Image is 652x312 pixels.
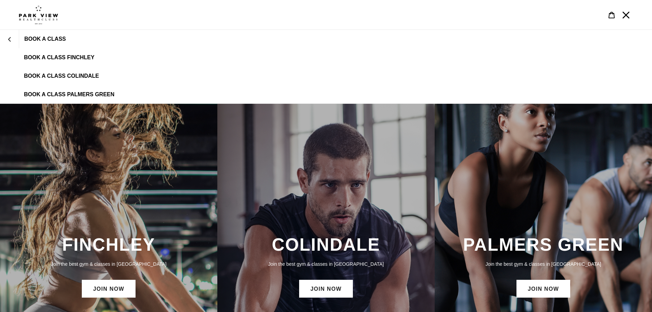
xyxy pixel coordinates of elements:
[24,36,66,42] span: BOOK A CLASS
[442,234,645,255] h3: PALMERS GREEN
[24,91,114,98] span: BOOK A CLASS PALMERS GREEN
[24,54,94,61] span: BOOK A CLASS FINCHLEY
[619,8,633,22] button: Menu
[24,73,99,79] span: BOOK A CLASS COLINDALE
[299,280,353,298] a: JOIN NOW: Colindale Membership
[224,260,428,268] p: Join the best gym & classes in [GEOGRAPHIC_DATA]
[7,234,210,255] h3: FINCHLEY
[7,260,210,268] p: Join the best gym & classes in [GEOGRAPHIC_DATA]
[442,260,645,268] p: Join the best gym & classes in [GEOGRAPHIC_DATA]
[224,234,428,255] h3: COLINDALE
[516,280,570,298] a: JOIN NOW: Palmers Green Membership
[19,5,58,24] img: Park view health clubs is a gym near you.
[82,280,136,298] a: JOIN NOW: Finchley Membership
